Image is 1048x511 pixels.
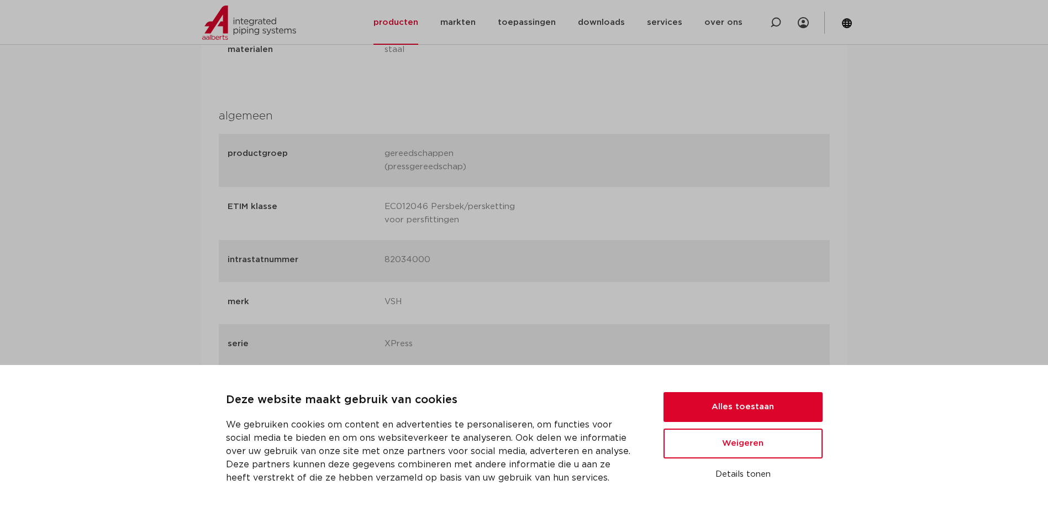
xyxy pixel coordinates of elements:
p: We gebruiken cookies om content en advertenties te personaliseren, om functies voor social media ... [226,418,637,484]
p: XPress [385,337,533,353]
p: EC012046 Persbek/persketting voor persfittingen [385,200,533,227]
p: ETIM klasse [228,200,376,225]
p: serie [228,337,376,351]
p: VSH [385,295,533,311]
p: merk [228,295,376,309]
button: Weigeren [663,429,823,458]
button: Details tonen [663,465,823,484]
p: staal [385,43,533,59]
p: productgroep [228,147,376,171]
p: 82034000 [385,253,533,269]
p: materialen [228,43,376,56]
h4: algemeen [219,107,830,125]
button: Alles toestaan [663,392,823,422]
p: gereedschappen (pressgereedschap) [385,147,533,174]
p: intrastatnummer [228,253,376,267]
p: Deze website maakt gebruik van cookies [226,392,637,409]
